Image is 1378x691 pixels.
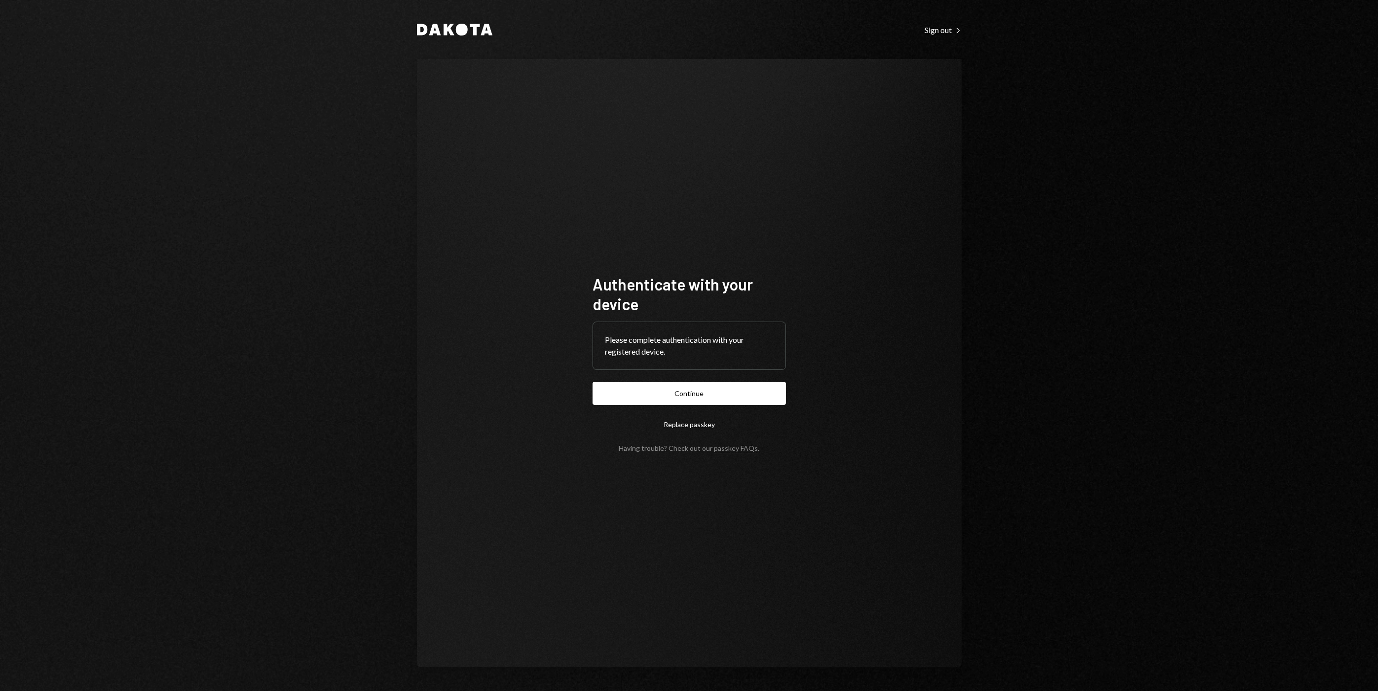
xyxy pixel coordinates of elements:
button: Continue [593,382,786,405]
div: Sign out [925,25,962,35]
div: Having trouble? Check out our . [619,444,759,452]
h1: Authenticate with your device [593,274,786,314]
button: Replace passkey [593,413,786,436]
a: Sign out [925,24,962,35]
div: Please complete authentication with your registered device. [605,334,774,358]
a: passkey FAQs [714,444,758,453]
